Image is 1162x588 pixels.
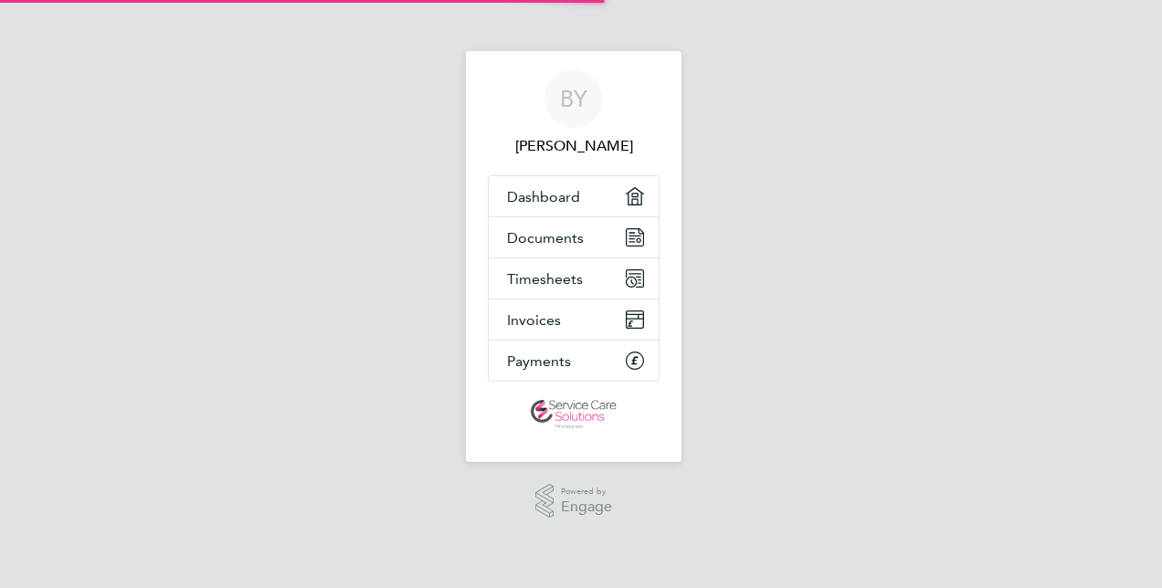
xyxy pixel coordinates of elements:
a: Powered byEngage [535,484,613,519]
span: Dashboard [507,188,580,205]
span: Engage [561,499,612,515]
a: Invoices [489,299,659,340]
span: Timesheets [507,270,583,288]
a: Documents [489,217,659,257]
span: BY [560,87,587,110]
span: Documents [507,229,584,247]
nav: Main navigation [466,51,681,462]
a: Go to home page [488,400,660,429]
span: Powered by [561,484,612,499]
span: Beverley Young [488,135,660,157]
a: Payments [489,341,659,381]
a: Timesheets [489,258,659,299]
a: Dashboard [489,176,659,216]
span: Payments [507,352,571,370]
a: BY[PERSON_NAME] [488,69,660,157]
img: servicecare-logo-retina.png [531,400,617,429]
span: Invoices [507,311,561,329]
